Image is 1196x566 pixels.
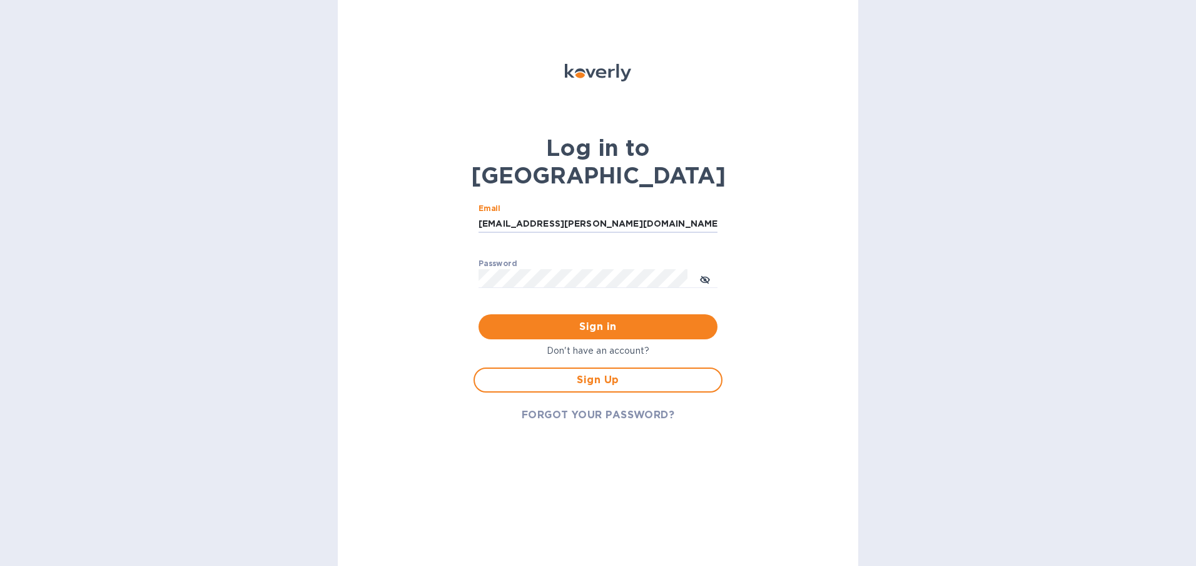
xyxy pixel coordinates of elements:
img: Koverly [565,64,631,81]
label: Password [479,260,517,268]
button: toggle password visibility [692,266,717,291]
span: FORGOT YOUR PASSWORD? [522,408,675,423]
span: Sign Up [485,373,711,388]
span: Sign in [489,319,707,334]
button: FORGOT YOUR PASSWORD? [512,403,685,428]
label: Email [479,205,500,213]
p: Don't have an account? [474,344,722,358]
button: Sign Up [474,368,722,393]
button: Sign in [479,314,717,339]
b: Log in to [GEOGRAPHIC_DATA] [471,134,726,189]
